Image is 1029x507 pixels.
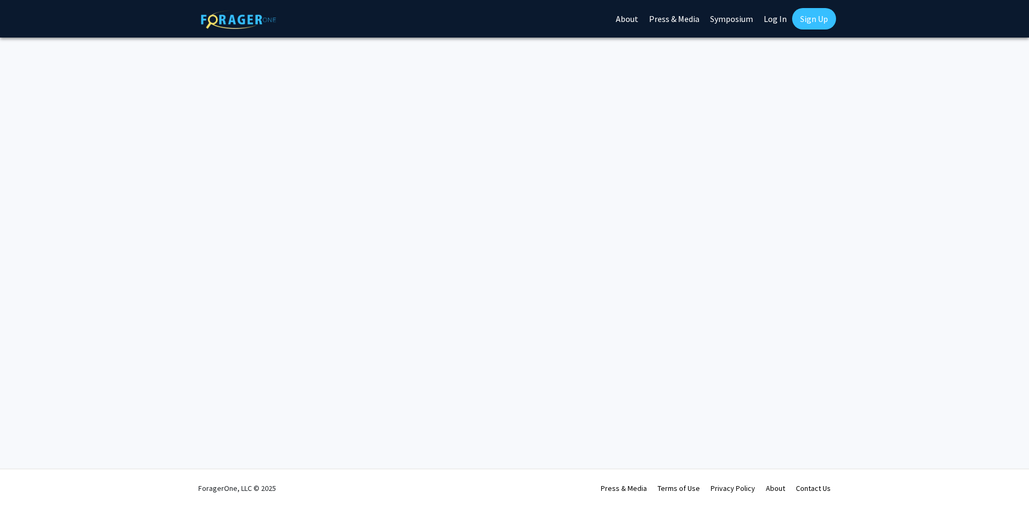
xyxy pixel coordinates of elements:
[796,483,831,493] a: Contact Us
[601,483,647,493] a: Press & Media
[201,10,276,29] img: ForagerOne Logo
[658,483,700,493] a: Terms of Use
[792,8,836,30] a: Sign Up
[711,483,755,493] a: Privacy Policy
[766,483,785,493] a: About
[198,469,276,507] div: ForagerOne, LLC © 2025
